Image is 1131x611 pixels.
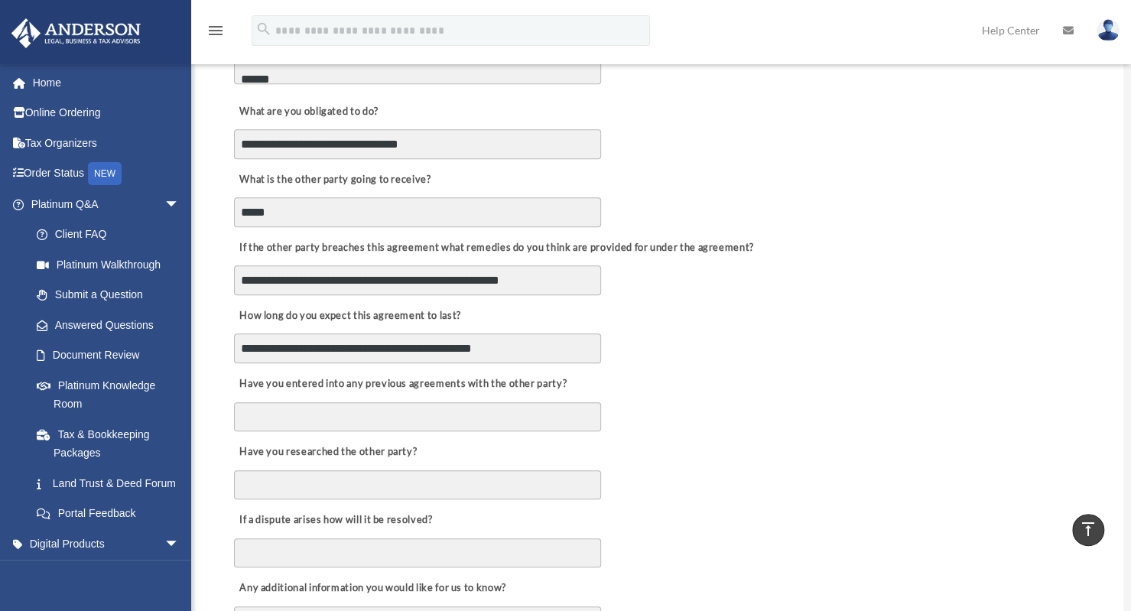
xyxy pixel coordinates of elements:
i: menu [206,21,225,40]
a: Home [11,67,203,98]
label: What are you obligated to do? [234,101,387,122]
label: If the other party breaches this agreement what remedies do you think are provided for under the ... [234,237,758,258]
label: Any additional information you would like for us to know? [234,578,510,600]
a: My Entitiesarrow_drop_down [11,559,203,590]
a: Platinum Q&Aarrow_drop_down [11,189,203,219]
a: Document Review [21,340,195,371]
a: Submit a Question [21,280,203,310]
a: Tax & Bookkeeping Packages [21,419,203,468]
a: Platinum Knowledge Room [21,370,203,419]
a: Land Trust & Deed Forum [21,468,203,499]
label: How long do you expect this agreement to last? [234,305,465,327]
a: Platinum Walkthrough [21,249,203,280]
a: Digital Productsarrow_drop_down [11,528,203,559]
i: vertical_align_top [1079,520,1097,538]
i: search [255,21,272,37]
span: arrow_drop_down [164,189,195,220]
a: Client FAQ [21,219,203,250]
a: Online Ordering [11,98,203,128]
label: If a dispute arises how will it be resolved? [234,510,437,531]
span: arrow_drop_down [164,528,195,560]
div: NEW [88,162,122,185]
img: Anderson Advisors Platinum Portal [7,18,145,48]
a: Order StatusNEW [11,158,203,190]
img: User Pic [1097,19,1120,41]
a: vertical_align_top [1072,514,1104,546]
a: menu [206,27,225,40]
label: Have you entered into any previous agreements with the other party? [234,373,571,395]
span: arrow_drop_down [164,559,195,590]
a: Tax Organizers [11,128,203,158]
label: Have you researched the other party? [234,442,421,463]
label: What is the other party going to receive? [234,169,435,190]
a: Portal Feedback [21,499,203,529]
a: Answered Questions [21,310,203,340]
